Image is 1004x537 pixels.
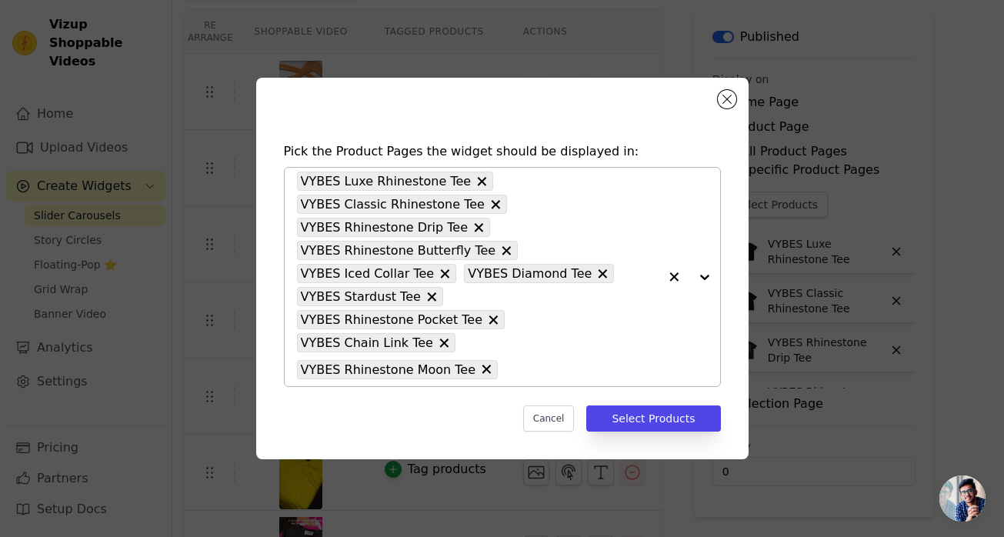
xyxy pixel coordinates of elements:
[301,310,483,329] span: VYBES Rhinestone Pocket Tee
[468,264,592,283] span: VYBES Diamond Tee
[939,475,986,522] a: Open chat
[284,142,721,161] h4: Pick the Product Pages the widget should be displayed in:
[523,405,575,432] button: Cancel
[301,360,476,379] span: VYBES Rhinestone Moon Tee
[301,241,496,260] span: VYBES Rhinestone Butterfly Tee
[301,287,421,306] span: VYBES Stardust Tee
[586,405,720,432] button: Select Products
[301,333,433,352] span: VYBES Chain Link Tee
[301,172,472,191] span: VYBES Luxe Rhinestone Tee
[301,218,469,237] span: VYBES Rhinestone Drip Tee
[301,264,435,283] span: VYBES Iced Collar Tee
[718,90,736,108] button: Close modal
[301,195,485,214] span: VYBES Classic Rhinestone Tee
